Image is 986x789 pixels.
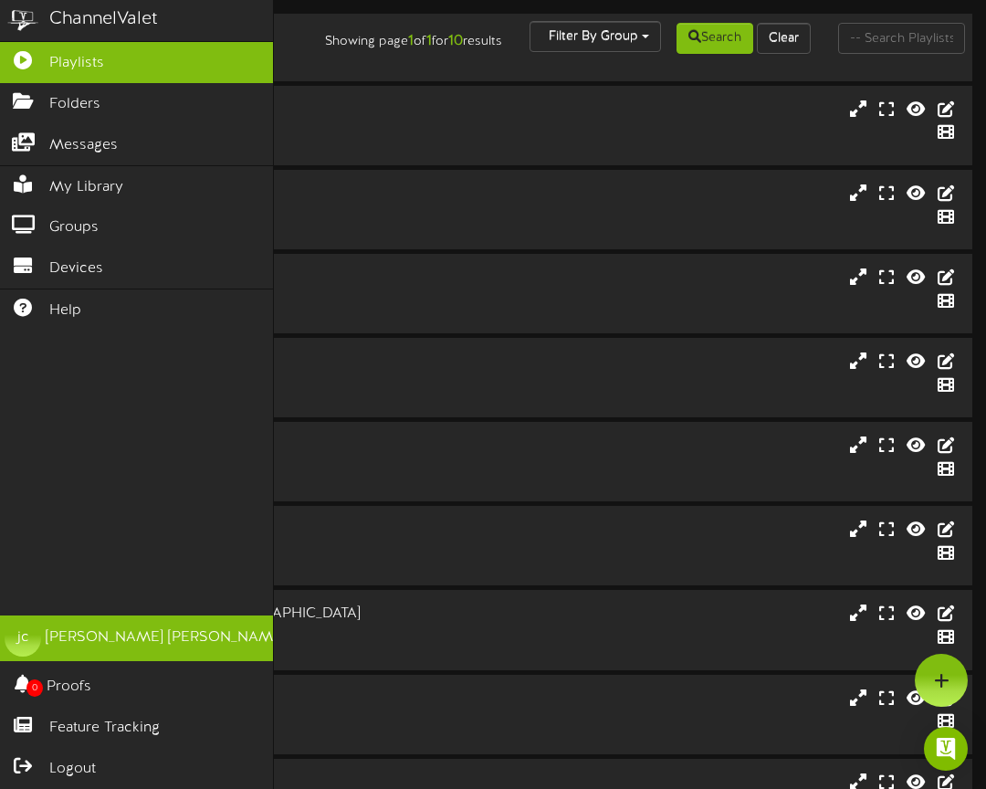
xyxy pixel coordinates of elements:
span: Feature Tracking [49,718,160,739]
span: Logout [49,759,96,780]
strong: 1 [408,33,414,49]
span: My Library [49,177,123,198]
strong: 1 [426,33,432,49]
div: Showing page of for results [285,21,517,52]
button: Clear [757,23,811,54]
span: Help [49,300,81,321]
span: 0 [26,679,43,697]
div: [PERSON_NAME] [PERSON_NAME] [46,627,286,648]
span: Proofs [47,677,91,698]
span: Messages [49,135,118,156]
span: Devices [49,258,103,279]
div: ChannelValet [49,6,158,33]
button: Filter By Group [530,21,661,52]
div: jc [5,620,41,657]
span: Playlists [49,53,104,74]
div: Open Intercom Messenger [924,727,968,771]
button: Search [677,23,753,54]
input: -- Search Playlists by Name -- [838,23,965,54]
span: Groups [49,217,99,238]
strong: 10 [448,33,463,49]
span: Folders [49,94,100,115]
